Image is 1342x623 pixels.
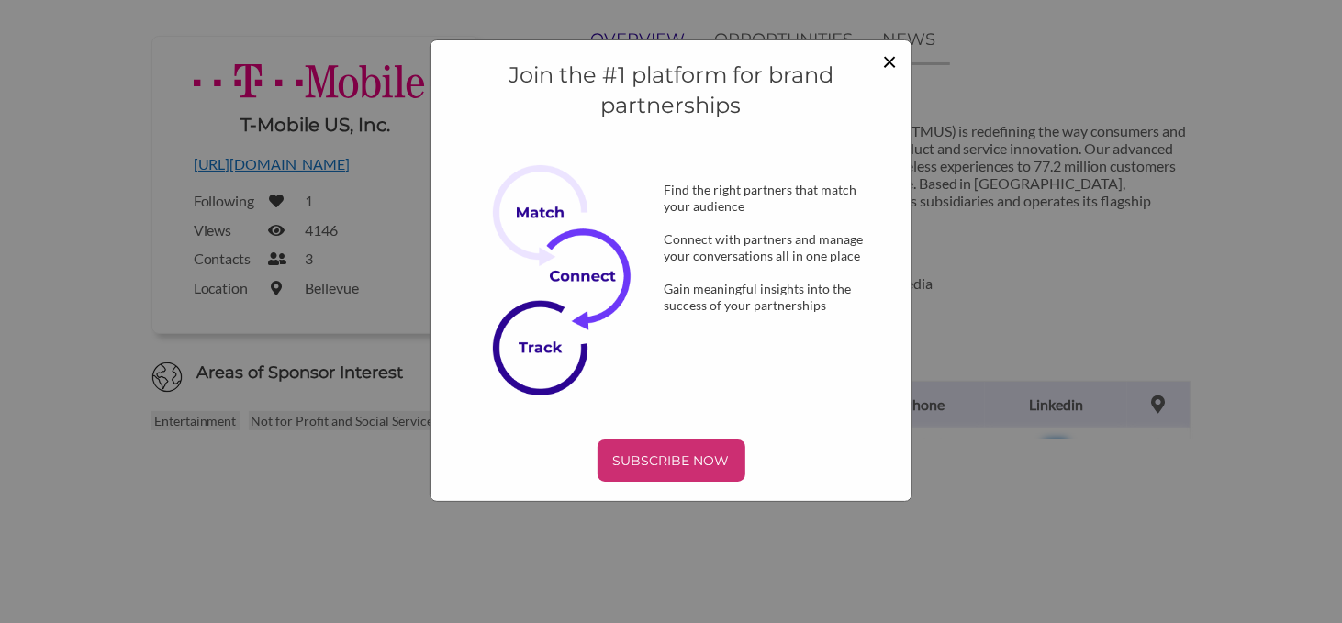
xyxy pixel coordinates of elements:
[882,48,897,73] button: Close modal
[634,231,893,264] div: Connect with partners and manage your conversations all in one place
[634,281,893,314] div: Gain meaningful insights into the success of your partnerships
[634,182,893,215] div: Find the right partners that match your audience
[605,447,738,474] p: SUBSCRIBE NOW
[450,439,893,482] a: SUBSCRIBE NOW
[450,60,893,121] h4: Join the #1 platform for brand partnerships
[493,165,650,395] img: Subscribe Now Image
[882,45,897,76] span: ×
